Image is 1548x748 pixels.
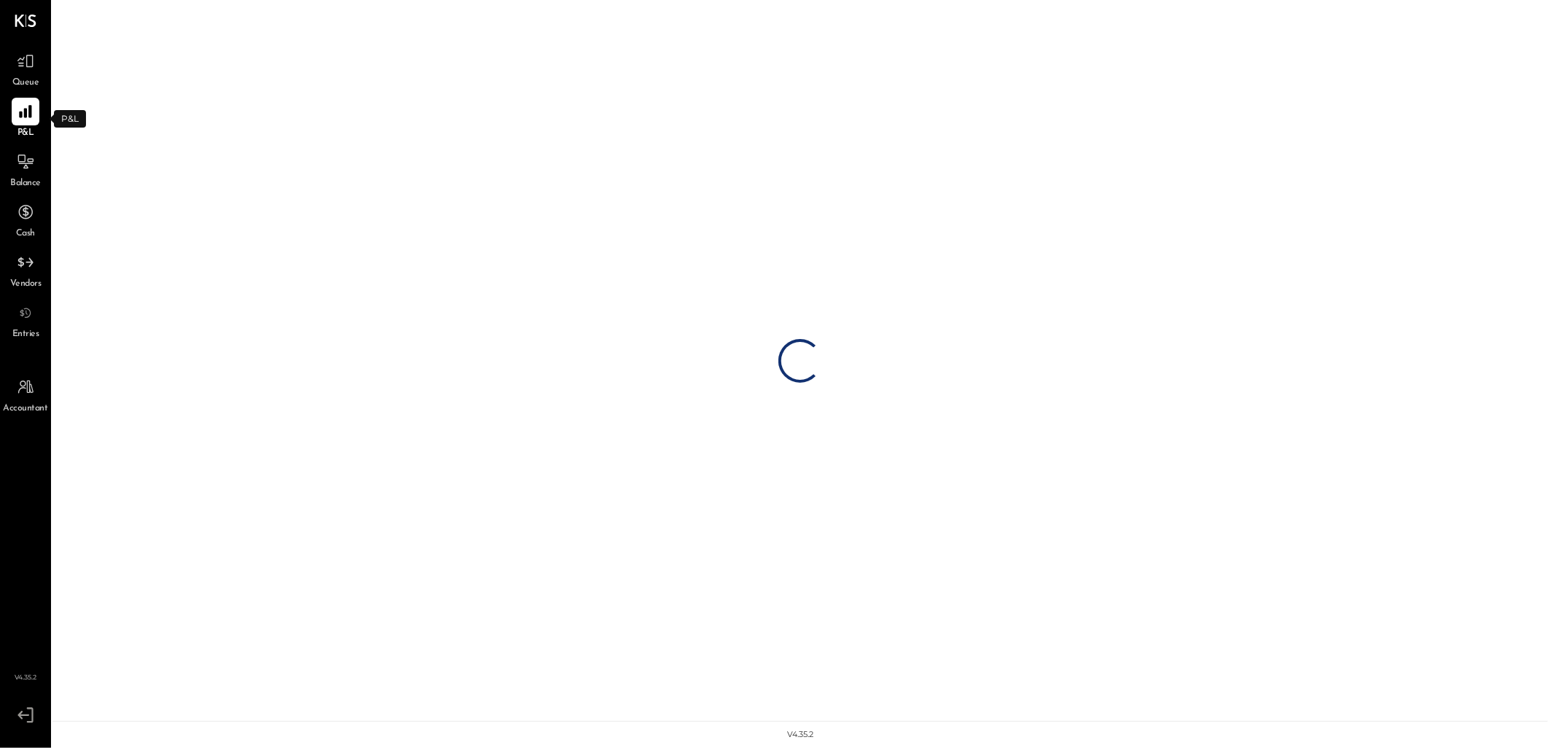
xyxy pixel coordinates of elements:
span: Queue [12,77,39,90]
div: v 4.35.2 [787,729,813,741]
a: Cash [1,198,50,241]
span: Cash [16,227,35,241]
a: Balance [1,148,50,190]
a: Vendors [1,249,50,291]
span: P&L [17,127,34,140]
a: Queue [1,47,50,90]
a: P&L [1,98,50,140]
a: Accountant [1,373,50,416]
div: P&L [54,110,86,128]
span: Accountant [4,402,48,416]
span: Entries [12,328,39,341]
span: Vendors [10,278,42,291]
span: Balance [10,177,41,190]
a: Entries [1,299,50,341]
